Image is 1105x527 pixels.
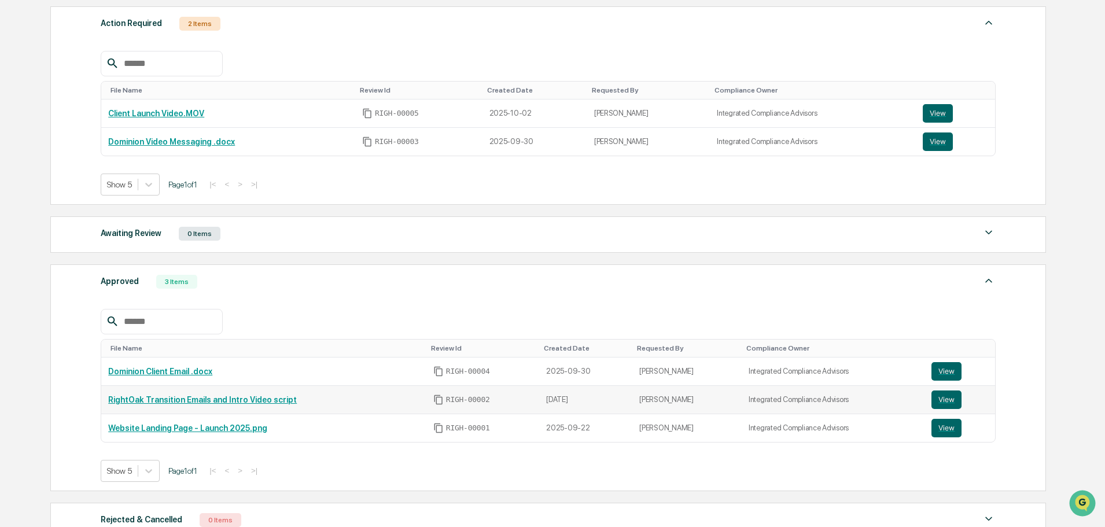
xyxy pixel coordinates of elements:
[206,466,219,476] button: |<
[742,386,924,414] td: Integrated Compliance Advisors
[923,104,988,123] a: View
[487,86,583,94] div: Toggle SortBy
[433,423,444,433] span: Copy Id
[931,362,962,381] button: View
[7,141,79,162] a: 🖐️Preclearance
[375,137,419,146] span: RIGH-00003
[925,86,990,94] div: Toggle SortBy
[101,274,139,289] div: Approved
[221,466,233,476] button: <
[982,512,996,526] img: caret
[79,141,148,162] a: 🗄️Attestations
[248,179,261,189] button: >|
[539,414,632,442] td: 2025-09-22
[539,386,632,414] td: [DATE]
[39,89,190,100] div: Start new chat
[12,24,211,43] p: How can we help?
[931,362,988,381] a: View
[446,395,490,404] span: RIGH-00002
[248,466,261,476] button: >|
[714,86,911,94] div: Toggle SortBy
[110,344,422,352] div: Toggle SortBy
[221,179,233,189] button: <
[982,226,996,239] img: caret
[934,344,990,352] div: Toggle SortBy
[82,196,140,205] a: Powered byPylon
[7,163,78,184] a: 🔎Data Lookup
[108,367,212,376] a: Dominion Client Email .docx
[168,466,197,476] span: Page 1 of 1
[587,99,710,128] td: [PERSON_NAME]
[168,180,197,189] span: Page 1 of 1
[446,367,490,376] span: RIGH-00004
[179,227,220,241] div: 0 Items
[101,512,182,527] div: Rejected & Cancelled
[197,92,211,106] button: Start new chat
[234,466,246,476] button: >
[362,108,373,119] span: Copy Id
[632,414,742,442] td: [PERSON_NAME]
[108,423,267,433] a: Website Landing Page - Launch 2025.png
[362,137,373,147] span: Copy Id
[923,104,953,123] button: View
[156,275,197,289] div: 3 Items
[544,344,628,352] div: Toggle SortBy
[433,395,444,405] span: Copy Id
[482,99,587,128] td: 2025-10-02
[923,132,988,151] a: View
[95,146,143,157] span: Attestations
[431,344,535,352] div: Toggle SortBy
[206,179,219,189] button: |<
[84,147,93,156] div: 🗄️
[115,196,140,205] span: Pylon
[637,344,737,352] div: Toggle SortBy
[179,17,220,31] div: 2 Items
[931,419,962,437] button: View
[1068,489,1099,520] iframe: Open customer support
[433,366,444,377] span: Copy Id
[982,274,996,288] img: caret
[931,419,988,437] a: View
[234,179,246,189] button: >
[710,128,916,156] td: Integrated Compliance Advisors
[931,390,988,409] a: View
[12,169,21,178] div: 🔎
[923,132,953,151] button: View
[200,513,241,527] div: 0 Items
[23,146,75,157] span: Preclearance
[746,344,920,352] div: Toggle SortBy
[23,168,73,179] span: Data Lookup
[108,109,204,118] a: Client Launch Video.MOV
[587,128,710,156] td: [PERSON_NAME]
[592,86,705,94] div: Toggle SortBy
[39,100,146,109] div: We're available if you need us!
[931,390,962,409] button: View
[982,16,996,30] img: caret
[108,395,297,404] a: RightOak Transition Emails and Intro Video script
[12,147,21,156] div: 🖐️
[632,386,742,414] td: [PERSON_NAME]
[360,86,478,94] div: Toggle SortBy
[101,16,162,31] div: Action Required
[742,358,924,386] td: Integrated Compliance Advisors
[539,358,632,386] td: 2025-09-30
[632,358,742,386] td: [PERSON_NAME]
[108,137,235,146] a: Dominion Video Messaging .docx
[12,89,32,109] img: 1746055101610-c473b297-6a78-478c-a979-82029cc54cd1
[375,109,419,118] span: RIGH-00005
[742,414,924,442] td: Integrated Compliance Advisors
[110,86,351,94] div: Toggle SortBy
[710,99,916,128] td: Integrated Compliance Advisors
[446,423,490,433] span: RIGH-00001
[101,226,161,241] div: Awaiting Review
[482,128,587,156] td: 2025-09-30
